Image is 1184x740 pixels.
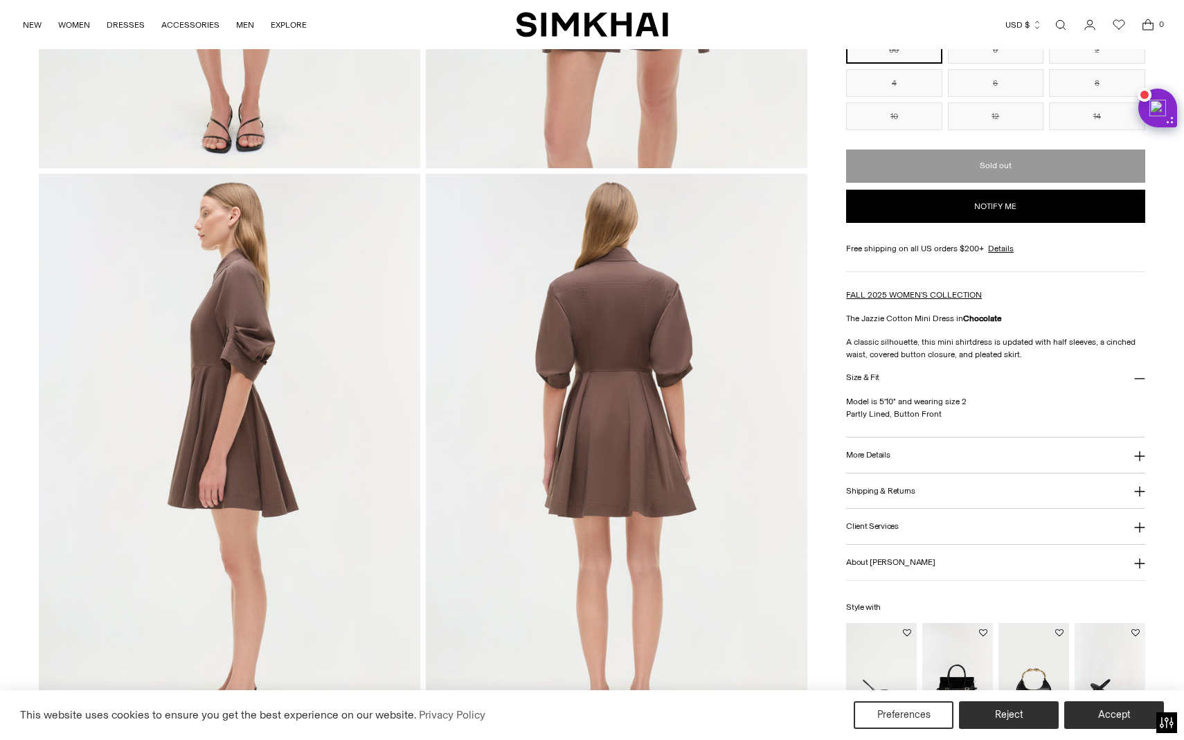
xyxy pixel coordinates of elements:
a: Details [988,242,1014,255]
a: EXPLORE [271,10,307,40]
button: Client Services [846,509,1145,544]
p: Model is 5'10" and wearing size 2 Partly Lined, Button Front [846,395,1145,420]
button: Reject [959,701,1059,729]
button: 4 [846,69,942,97]
h3: Shipping & Returns [846,487,915,496]
button: About [PERSON_NAME] [846,545,1145,580]
button: Add to Wishlist [1055,629,1064,637]
a: Wishlist [1105,11,1133,39]
p: A classic silhouette, this mini shirtdress is updated with half sleeves, a cinched waist, covered... [846,336,1145,361]
button: 14 [1049,102,1145,130]
a: SIMKHAI [516,11,668,38]
button: 00 [846,36,942,64]
a: FALL 2025 WOMEN'S COLLECTION [846,290,982,300]
button: Preferences [854,701,953,729]
button: Shipping & Returns [846,473,1145,509]
a: DRESSES [107,10,145,40]
button: Add to Wishlist [1131,629,1140,637]
button: USD $ [1005,10,1042,40]
h3: More Details [846,451,890,460]
img: Siren High Heel Sandal [1075,623,1145,729]
a: WOMEN [58,10,90,40]
button: Accept [1064,701,1164,729]
a: MEN [236,10,254,40]
button: 10 [846,102,942,130]
img: Nixi Hobo [998,623,1069,729]
a: ACCESSORIES [161,10,219,40]
button: Size & Fit [846,361,1145,396]
h6: Style with [846,603,1145,612]
span: 0 [1155,18,1167,30]
img: Cedonia Kitten Heel Sandal [846,623,917,729]
button: 6 [948,69,1043,97]
button: 0 [948,36,1043,64]
button: 12 [948,102,1043,130]
button: Add to Wishlist [979,629,987,637]
button: Notify me [846,190,1145,223]
h3: About [PERSON_NAME] [846,558,935,567]
div: Free shipping on all US orders $200+ [846,242,1145,255]
span: This website uses cookies to ensure you get the best experience on our website. [20,708,417,721]
h3: Client Services [846,522,899,531]
button: Add to Wishlist [903,629,911,637]
a: Privacy Policy (opens in a new tab) [417,705,487,725]
a: Open search modal [1047,11,1075,39]
button: 2 [1049,36,1145,64]
a: Open cart modal [1134,11,1162,39]
iframe: Sign Up via Text for Offers [11,687,139,729]
a: NEW [23,10,42,40]
button: 8 [1049,69,1145,97]
img: River Mini Suede Handle Bag [922,623,993,729]
p: The Jazzie Cotton Mini Dress in [846,312,1145,325]
h3: Size & Fit [846,373,879,382]
strong: Chocolate [963,314,1002,323]
a: Go to the account page [1076,11,1104,39]
button: More Details [846,437,1145,473]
